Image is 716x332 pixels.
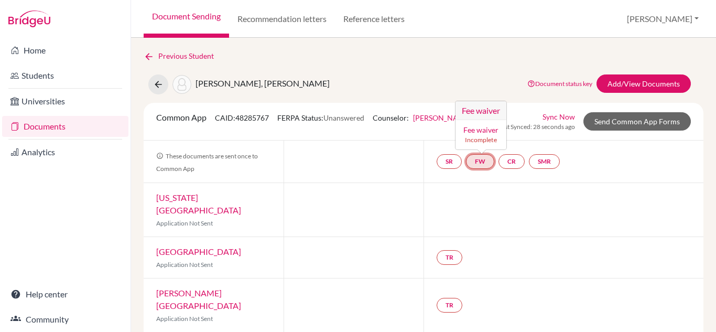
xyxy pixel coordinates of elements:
span: FERPA Status: [277,113,364,122]
a: Students [2,65,128,86]
a: [PERSON_NAME] [413,113,471,122]
a: [GEOGRAPHIC_DATA] [156,247,241,256]
a: SMR [529,154,560,169]
small: Incomplete [462,135,500,145]
a: Help center [2,284,128,305]
span: Unanswered [323,113,364,122]
a: Fee waiver [463,125,498,134]
span: Application Not Sent [156,261,213,269]
span: [PERSON_NAME], [PERSON_NAME] [196,78,330,88]
a: FWFee waiver Fee waiver Incomplete [466,154,494,169]
a: Document status key [527,80,592,88]
a: Send Common App Forms [583,112,691,131]
a: Documents [2,116,128,137]
a: TR [437,298,462,313]
a: Analytics [2,142,128,163]
h3: Fee waiver [455,101,506,120]
span: Counselor: [373,113,471,122]
span: Last Synced: 28 seconds ago [498,122,575,132]
span: Application Not Sent [156,315,213,323]
a: TR [437,250,462,265]
a: CR [498,154,525,169]
span: CAID: 48285767 [215,113,269,122]
img: Bridge-U [8,10,50,27]
a: Add/View Documents [596,74,691,93]
span: Application Not Sent [156,219,213,227]
a: Sync Now [543,111,575,122]
button: [PERSON_NAME] [622,9,703,29]
span: These documents are sent once to Common App [156,152,258,173]
a: Previous Student [144,50,222,62]
a: [US_STATE][GEOGRAPHIC_DATA] [156,192,241,215]
a: SR [437,154,462,169]
a: Home [2,40,128,61]
span: Common App [156,112,207,122]
a: Universities [2,91,128,112]
a: Community [2,309,128,330]
a: [PERSON_NAME][GEOGRAPHIC_DATA] [156,288,241,310]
